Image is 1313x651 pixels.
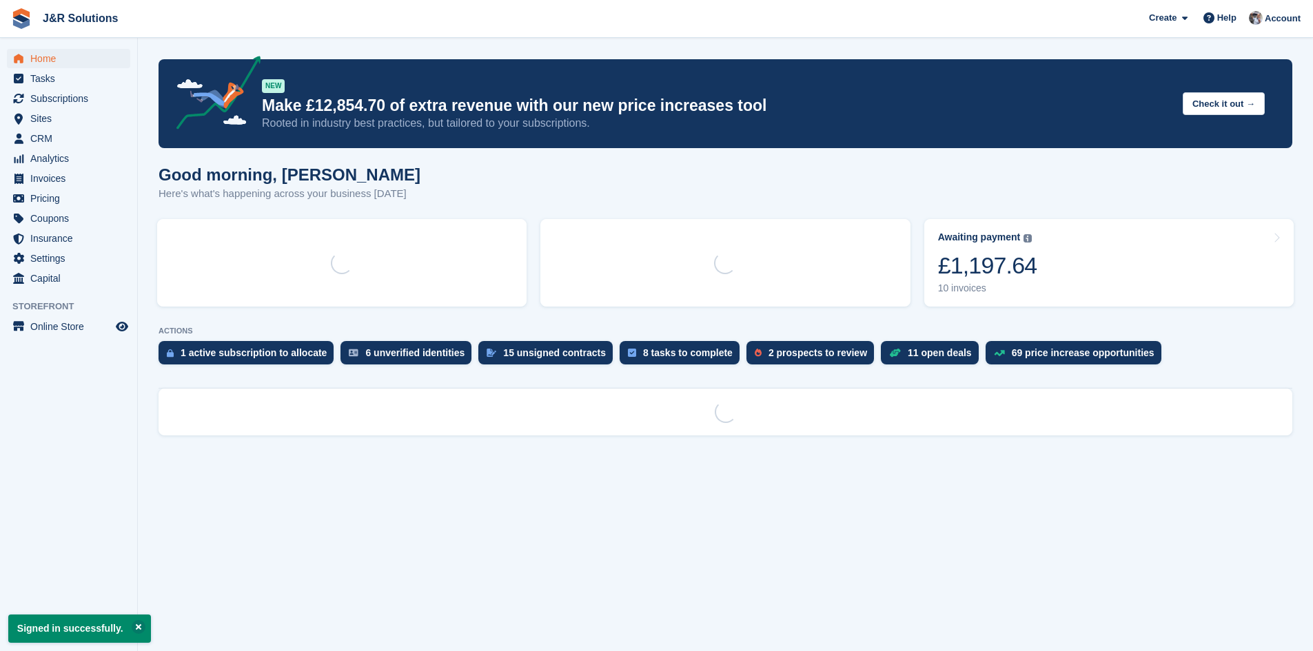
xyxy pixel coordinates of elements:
span: Home [30,49,113,68]
a: 8 tasks to complete [620,341,746,371]
span: Create [1149,11,1177,25]
span: Insurance [30,229,113,248]
p: Make £12,854.70 of extra revenue with our new price increases tool [262,96,1172,116]
a: menu [7,169,130,188]
span: Sites [30,109,113,128]
img: icon-info-grey-7440780725fd019a000dd9b08b2336e03edf1995a4989e88bcd33f0948082b44.svg [1024,234,1032,242]
div: NEW [262,79,285,93]
span: Coupons [30,209,113,228]
a: 6 unverified identities [340,341,478,371]
span: Account [1265,12,1301,25]
h1: Good morning, [PERSON_NAME] [159,165,420,184]
a: menu [7,249,130,268]
span: CRM [30,129,113,148]
span: Tasks [30,69,113,88]
div: Awaiting payment [938,231,1021,243]
div: 6 unverified identities [365,347,465,358]
a: 11 open deals [881,341,986,371]
div: 15 unsigned contracts [503,347,606,358]
a: 2 prospects to review [746,341,881,371]
span: Subscriptions [30,89,113,108]
img: deal-1b604bf984904fb50ccaf53a9ad4b4a5d6e5aea283cecdc64d6e3604feb123c2.svg [889,348,901,358]
img: prospect-51fa495bee0391a8d652442698ab0144808aea92771e9ea1ae160a38d050c398.svg [755,349,762,357]
img: price-adjustments-announcement-icon-8257ccfd72463d97f412b2fc003d46551f7dbcb40ab6d574587a9cd5c0d94... [165,56,261,134]
img: stora-icon-8386f47178a22dfd0bd8f6a31ec36ba5ce8667c1dd55bd0f319d3a0aa187defe.svg [11,8,32,29]
a: menu [7,49,130,68]
img: Steve Revell [1249,11,1263,25]
button: Check it out → [1183,92,1265,115]
img: price_increase_opportunities-93ffe204e8149a01c8c9dc8f82e8f89637d9d84a8eef4429ea346261dce0b2c0.svg [994,350,1005,356]
div: 69 price increase opportunities [1012,347,1154,358]
a: menu [7,189,130,208]
a: menu [7,229,130,248]
a: menu [7,317,130,336]
a: menu [7,269,130,288]
span: Help [1217,11,1236,25]
a: 69 price increase opportunities [986,341,1168,371]
p: ACTIONS [159,327,1292,335]
a: 15 unsigned contracts [478,341,620,371]
div: 1 active subscription to allocate [181,347,327,358]
a: menu [7,129,130,148]
img: contract_signature_icon-13c848040528278c33f63329250d36e43548de30e8caae1d1a13099fd9432cc5.svg [487,349,496,357]
img: active_subscription_to_allocate_icon-d502201f5373d7db506a760aba3b589e785aa758c864c3986d89f69b8ff3... [167,349,174,358]
span: Analytics [30,149,113,168]
span: Invoices [30,169,113,188]
span: Storefront [12,300,137,313]
div: 2 prospects to review [769,347,867,358]
img: verify_identity-adf6edd0f0f0b5bbfe63781bf79b02c33cf7c696d77639b501bdc392416b5a36.svg [349,349,358,357]
div: 11 open deals [908,347,972,358]
a: Preview store [114,318,130,335]
a: menu [7,209,130,228]
a: menu [7,89,130,108]
p: Rooted in industry best practices, but tailored to your subscriptions. [262,116,1172,131]
span: Pricing [30,189,113,208]
span: Online Store [30,317,113,336]
a: J&R Solutions [37,7,123,30]
p: Signed in successfully. [8,614,151,643]
span: Settings [30,249,113,268]
div: 10 invoices [938,282,1037,294]
div: 8 tasks to complete [643,347,733,358]
a: menu [7,69,130,88]
a: 1 active subscription to allocate [159,341,340,371]
p: Here's what's happening across your business [DATE] [159,186,420,202]
a: menu [7,149,130,168]
a: Awaiting payment £1,197.64 10 invoices [924,219,1294,307]
span: Capital [30,269,113,288]
img: task-75834270c22a3079a89374b754ae025e5fb1db73e45f91037f5363f120a921f8.svg [628,349,636,357]
div: £1,197.64 [938,251,1037,280]
a: menu [7,109,130,128]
